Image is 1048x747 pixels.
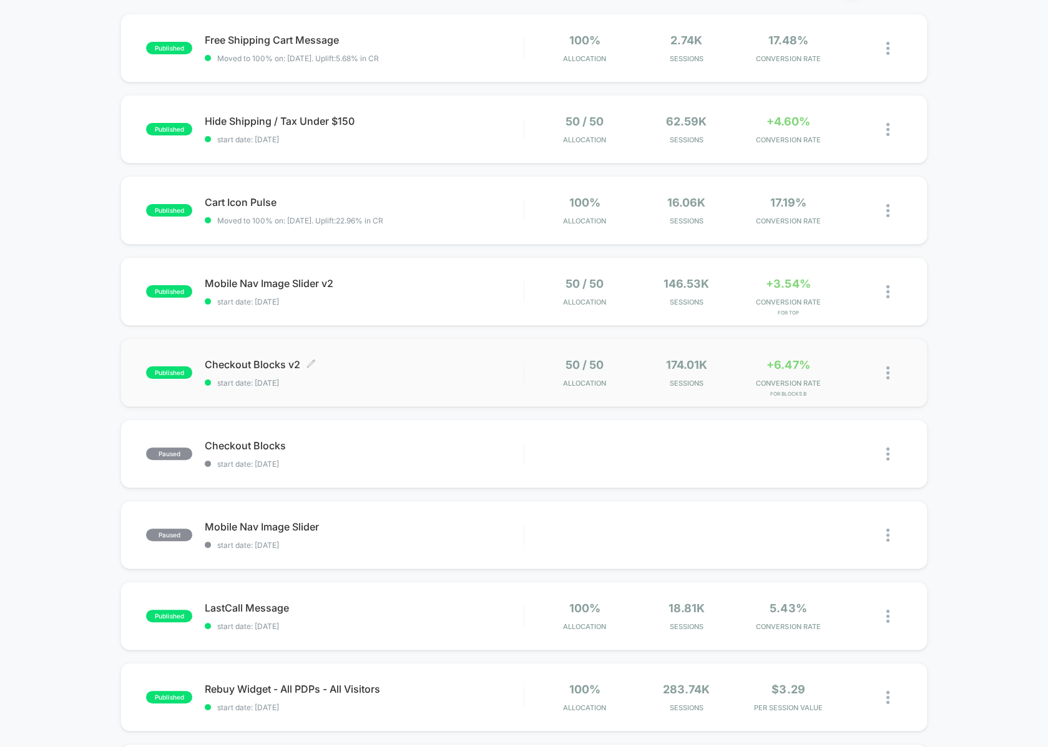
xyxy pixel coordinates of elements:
[766,358,810,371] span: +6.47%
[740,703,836,712] span: PER SESSION VALUE
[563,298,606,306] span: Allocation
[569,683,600,696] span: 100%
[666,115,707,128] span: 62.59k
[768,34,808,47] span: 17.48%
[205,683,524,695] span: Rebuy Widget - All PDPs - All Visitors
[205,297,524,306] span: start date: [DATE]
[205,703,524,712] span: start date: [DATE]
[569,196,600,209] span: 100%
[563,54,606,63] span: Allocation
[146,366,192,379] span: published
[566,277,604,290] span: 50 / 50
[668,602,705,615] span: 18.81k
[205,196,524,208] span: Cart Icon Pulse
[205,378,524,388] span: start date: [DATE]
[670,34,702,47] span: 2.74k
[664,277,709,290] span: 146.53k
[566,358,604,371] span: 50 / 50
[766,115,810,128] span: +4.60%
[740,298,836,306] span: CONVERSION RATE
[667,196,705,209] span: 16.06k
[886,285,889,298] img: close
[639,217,734,225] span: Sessions
[146,691,192,703] span: published
[740,217,836,225] span: CONVERSION RATE
[770,196,806,209] span: 17.19%
[569,602,600,615] span: 100%
[205,520,524,533] span: Mobile Nav Image Slider
[639,622,734,631] span: Sessions
[566,115,604,128] span: 50 / 50
[740,622,836,631] span: CONVERSION RATE
[639,298,734,306] span: Sessions
[146,610,192,622] span: published
[205,459,524,469] span: start date: [DATE]
[146,42,192,54] span: published
[146,447,192,460] span: paused
[563,379,606,388] span: Allocation
[663,683,710,696] span: 283.74k
[563,217,606,225] span: Allocation
[146,204,192,217] span: published
[205,277,524,290] span: Mobile Nav Image Slider v2
[205,358,524,371] span: Checkout Blocks v2
[740,379,836,388] span: CONVERSION RATE
[205,135,524,144] span: start date: [DATE]
[886,691,889,704] img: close
[886,204,889,217] img: close
[205,540,524,550] span: start date: [DATE]
[886,366,889,379] img: close
[740,310,836,316] span: for Top
[146,529,192,541] span: paused
[639,54,734,63] span: Sessions
[639,135,734,144] span: Sessions
[740,135,836,144] span: CONVERSION RATE
[740,391,836,397] span: for Blocks B
[205,602,524,614] span: LastCall Message
[886,529,889,542] img: close
[563,135,606,144] span: Allocation
[205,115,524,127] span: Hide Shipping / Tax Under $150
[639,379,734,388] span: Sessions
[766,277,810,290] span: +3.54%
[563,622,606,631] span: Allocation
[146,123,192,135] span: published
[639,703,734,712] span: Sessions
[886,123,889,136] img: close
[886,447,889,461] img: close
[146,285,192,298] span: published
[569,34,600,47] span: 100%
[205,622,524,631] span: start date: [DATE]
[770,602,806,615] span: 5.43%
[217,216,383,225] span: Moved to 100% on: [DATE] . Uplift: 22.96% in CR
[666,358,707,371] span: 174.01k
[886,610,889,623] img: close
[771,683,805,696] span: $3.29
[205,439,524,452] span: Checkout Blocks
[740,54,836,63] span: CONVERSION RATE
[205,34,524,46] span: Free Shipping Cart Message
[563,703,606,712] span: Allocation
[886,42,889,55] img: close
[217,54,379,63] span: Moved to 100% on: [DATE] . Uplift: 5.68% in CR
